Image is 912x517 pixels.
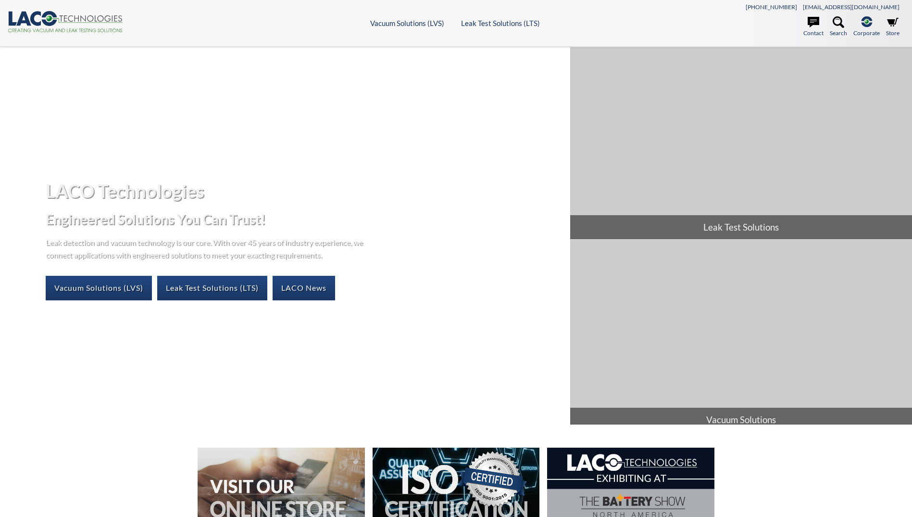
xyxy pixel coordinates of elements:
h2: Engineered Solutions You Can Trust! [46,210,562,228]
a: [EMAIL_ADDRESS][DOMAIN_NAME] [803,3,900,11]
a: Leak Test Solutions [570,47,912,239]
a: LACO News [273,276,335,300]
span: Corporate [853,28,880,38]
span: Vacuum Solutions [570,408,912,432]
a: Leak Test Solutions (LTS) [461,19,540,27]
a: Store [886,16,900,38]
a: Vacuum Solutions (LVS) [46,276,152,300]
p: Leak detection and vacuum technology is our core. With over 45 years of industry experience, we c... [46,236,368,260]
a: Search [830,16,847,38]
a: Leak Test Solutions (LTS) [157,276,267,300]
a: Vacuum Solutions [570,240,912,432]
a: Vacuum Solutions (LVS) [370,19,444,27]
a: Contact [803,16,824,38]
h1: LACO Technologies [46,179,562,203]
a: [PHONE_NUMBER] [746,3,797,11]
span: Leak Test Solutions [570,215,912,239]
